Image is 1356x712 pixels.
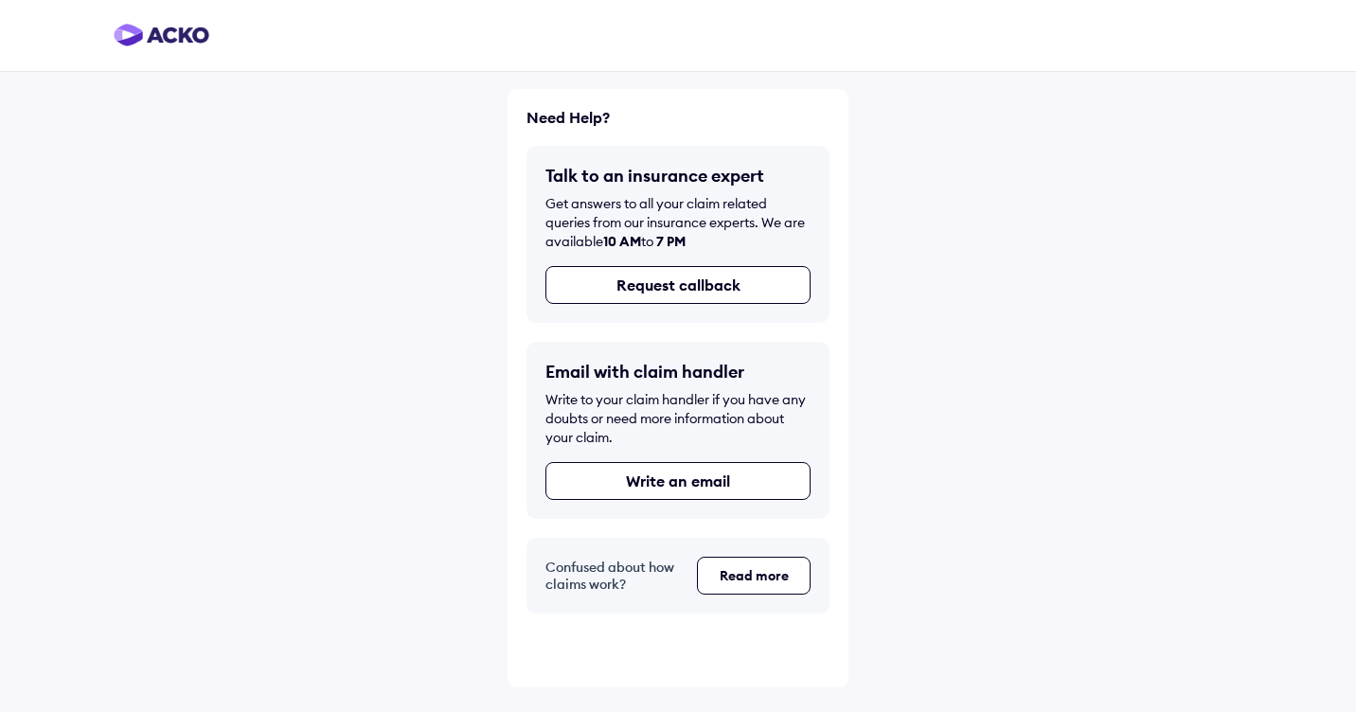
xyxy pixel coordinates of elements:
button: Write an email [545,462,811,500]
div: Write to your claim handler if you have any doubts or need more information about your claim. [545,390,811,447]
div: Get answers to all your claim related queries from our insurance experts. We are available to [545,194,811,251]
h5: Email with claim handler [545,361,811,383]
span: 7 PM [656,233,686,250]
button: Read more [697,557,811,595]
h5: Talk to an insurance expert [545,165,811,187]
img: horizontal-gradient.png [114,24,209,46]
h6: Need Help? [526,108,830,127]
span: 10 AM [603,233,641,250]
button: Request callback [545,266,811,304]
h5: Confused about how claims work? [545,559,682,593]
